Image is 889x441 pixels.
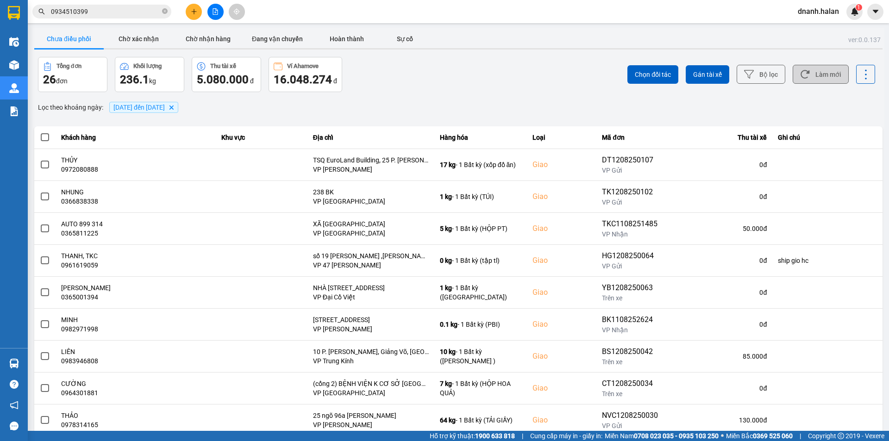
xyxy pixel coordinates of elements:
[61,388,210,398] div: 0964301881
[192,57,261,92] button: Thu tài xế5.080.000 đ
[61,420,210,429] div: 0978314165
[532,351,591,362] div: Giao
[313,283,429,292] div: NHÀ [STREET_ADDRESS]
[532,287,591,298] div: Giao
[440,416,521,425] div: - 1 Bất kỳ (TẢI GIẦY)
[440,348,456,355] span: 10 kg
[602,230,660,239] div: VP Nhận
[10,401,19,410] span: notification
[602,410,660,421] div: NVC1208250030
[856,4,862,11] sup: 1
[34,30,104,48] button: Chưa điều phối
[693,70,722,79] span: Gán tài xế
[871,7,880,16] span: caret-down
[532,159,591,170] div: Giao
[313,155,429,165] div: TSQ EuroLand Building, 25 P. [PERSON_NAME], P. Mộ Lao, [GEOGRAPHIC_DATA], [GEOGRAPHIC_DATA] 10000...
[61,356,210,366] div: 0983946808
[61,379,210,388] div: CƯỜNG
[440,416,456,424] span: 64 kg
[313,292,429,302] div: VP Đại Cồ Việt
[602,282,660,293] div: YB1208250063
[440,257,452,264] span: 0 kg
[313,261,429,270] div: VP 47 [PERSON_NAME]
[671,132,767,143] div: Thu tài xế
[233,8,240,15] span: aim
[197,72,256,87] div: đ
[313,347,429,356] div: 10 P. [PERSON_NAME], Giảng Võ, [GEOGRAPHIC_DATA], [GEOGRAPHIC_DATA], [GEOGRAPHIC_DATA]
[635,70,671,79] span: Chọn đối tác
[596,126,666,149] th: Mã đơn
[602,314,660,325] div: BK1108252624
[671,192,767,201] div: 0 đ
[602,250,660,261] div: HG1208250064
[671,288,767,297] div: 0 đ
[313,165,429,174] div: VP [PERSON_NAME]
[38,57,107,92] button: Tổng đơn26đơn
[671,384,767,393] div: 0 đ
[532,255,591,266] div: Giao
[440,256,521,265] div: - 1 Bất kỳ (tập tl)
[602,389,660,398] div: Trên xe
[430,431,515,441] span: Hỗ trợ kỹ thuật:
[61,251,210,261] div: THANH, TKC
[243,30,312,48] button: Đang vận chuyển
[778,256,877,265] div: ship gio hc
[532,223,591,234] div: Giao
[133,63,162,69] div: Khối lượng
[671,256,767,265] div: 0 đ
[440,192,521,201] div: - 1 Bất kỳ (TÚI)
[851,7,859,16] img: icon-new-feature
[313,251,429,261] div: số 19 [PERSON_NAME] ,[PERSON_NAME] ,[GEOGRAPHIC_DATA]
[120,73,149,86] span: 236.1
[671,352,767,361] div: 85.000 đ
[602,155,660,166] div: DT1208250107
[191,8,197,15] span: plus
[440,284,452,292] span: 1 kg
[532,383,591,394] div: Giao
[602,421,660,430] div: VP Gửi
[602,325,660,335] div: VP Nhận
[721,434,724,438] span: ⚪️
[440,161,456,168] span: 17 kg
[61,197,210,206] div: 0366838338
[602,346,660,357] div: BS1208250042
[857,4,860,11] span: 1
[686,65,729,84] button: Gán tài xế
[440,347,521,366] div: - 1 Bất kỳ ([PERSON_NAME] )
[671,160,767,169] div: 0 đ
[671,416,767,425] div: 130.000 đ
[9,37,19,47] img: warehouse-icon
[43,72,102,87] div: đơn
[274,73,332,86] span: 16.048.274
[602,293,660,303] div: Trên xe
[307,126,434,149] th: Địa chỉ
[532,415,591,426] div: Giao
[440,380,452,387] span: 7 kg
[313,420,429,429] div: VP [PERSON_NAME]
[197,73,249,86] span: 5.080.000
[527,126,597,149] th: Loại
[104,30,173,48] button: Chờ xác nhận
[56,63,81,69] div: Tổng đơn
[8,6,20,20] img: logo-vxr
[287,63,319,69] div: Ví Ahamove
[313,379,429,388] div: (cổng 2) BỆNH VIỆN K CƠ SỞ [GEOGRAPHIC_DATA], 30 Đ. [GEOGRAPHIC_DATA], [GEOGRAPHIC_DATA], [GEOGRA...
[605,431,719,441] span: Miền Nam
[109,102,178,113] span: 08/08/2025 đến 12/08/2025, close by backspace
[313,219,429,229] div: XÃ [GEOGRAPHIC_DATA]
[38,102,103,112] span: Lọc theo khoảng ngày :
[440,193,452,200] span: 1 kg
[274,72,337,87] div: đ
[38,8,45,15] span: search
[10,422,19,430] span: message
[212,8,219,15] span: file-add
[440,320,521,329] div: - 1 Bất kỳ (PBI)
[61,219,210,229] div: AUTO 899 314
[61,261,210,270] div: 0961619059
[61,229,210,238] div: 0365811225
[800,431,801,441] span: |
[313,315,429,324] div: [STREET_ADDRESS]
[210,63,236,69] div: Thu tài xế
[61,165,210,174] div: 0972080888
[602,198,660,207] div: VP Gửi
